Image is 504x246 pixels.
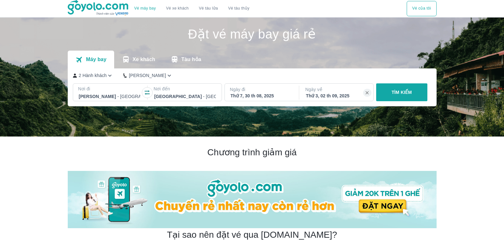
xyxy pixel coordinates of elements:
p: 2 Hành khách [79,72,107,79]
div: Thứ 7, 30 th 08, 2025 [231,93,292,99]
button: TÌM KIẾM [376,83,427,101]
a: Vé tàu lửa [194,1,223,16]
p: TÌM KIẾM [391,89,412,95]
p: Tàu hỏa [181,56,201,63]
button: Vé tàu thủy [223,1,254,16]
div: Thứ 3, 02 th 09, 2025 [306,93,368,99]
div: choose transportation mode [129,1,254,16]
div: choose transportation mode [407,1,436,16]
img: banner-home [68,171,437,228]
p: Xe khách [133,56,155,63]
p: Ngày về [305,86,368,93]
button: 2 Hành khách [73,72,114,79]
button: Vé của tôi [407,1,436,16]
h1: Đặt vé máy bay giá rẻ [68,28,437,40]
p: Máy bay [86,56,106,63]
h2: Chương trình giảm giá [68,147,437,158]
button: [PERSON_NAME] [123,72,173,79]
p: Ngày đi [230,86,293,93]
p: Nơi đến [154,86,217,92]
a: Vé máy bay [134,6,156,11]
a: Vé xe khách [166,6,189,11]
div: transportation tabs [68,51,209,68]
p: [PERSON_NAME] [129,72,166,79]
h2: Tại sao nên đặt vé qua [DOMAIN_NAME]? [167,229,337,241]
p: Nơi đi [78,86,141,92]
